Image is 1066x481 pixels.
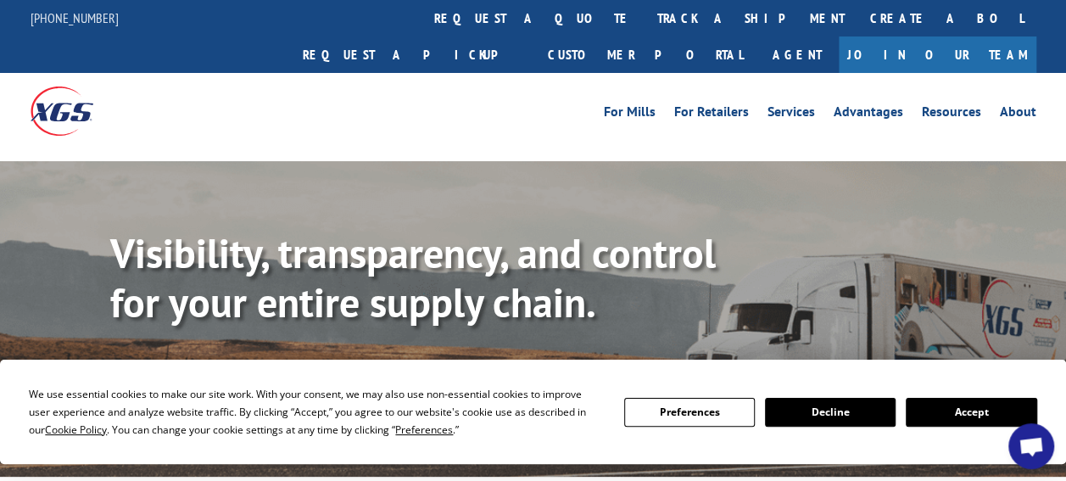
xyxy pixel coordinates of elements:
a: Join Our Team [839,36,1036,73]
button: Decline [765,398,896,427]
span: Cookie Policy [45,422,107,437]
div: We use essential cookies to make our site work. With your consent, we may also use non-essential ... [29,385,603,439]
a: Advantages [834,105,903,124]
div: Open chat [1008,423,1054,469]
a: Resources [922,105,981,124]
b: Visibility, transparency, and control for your entire supply chain. [110,227,716,328]
a: Agent [756,36,839,73]
button: Preferences [624,398,755,427]
a: [PHONE_NUMBER] [31,9,119,26]
a: For Retailers [674,105,749,124]
a: Services [767,105,815,124]
a: For Mills [604,105,656,124]
a: Customer Portal [535,36,756,73]
span: Preferences [395,422,453,437]
a: About [1000,105,1036,124]
button: Accept [906,398,1036,427]
a: Request a pickup [290,36,535,73]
